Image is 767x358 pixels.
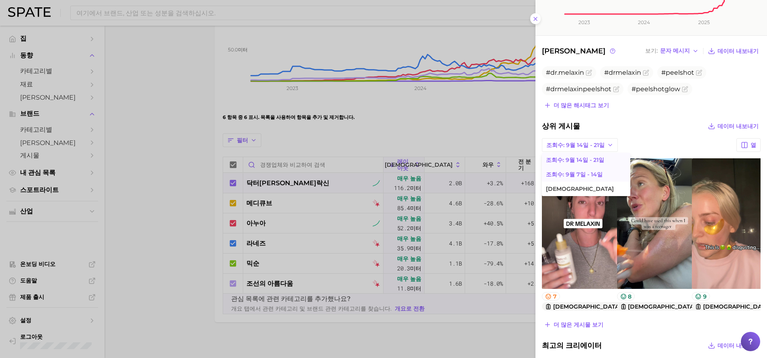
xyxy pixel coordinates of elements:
span: 데이터 내보내기 [718,123,759,130]
button: 7 [542,292,560,301]
button: 더 많은 해시태그 보기 [542,100,611,111]
span: #drmelaxin [604,69,641,76]
button: 잘못 분류되었거나 관련이 없는 것으로 플래그 지정 [696,70,702,76]
tspan: 2024 [638,19,650,25]
font: 7 [553,293,557,300]
span: #dr.melaxin [546,69,584,76]
span: [DEMOGRAPHIC_DATA] [546,186,614,192]
span: 최고의 크리에이터 [542,340,602,351]
font: [DEMOGRAPHIC_DATA] [628,303,696,310]
span: 더 많은 게시물 보기 [554,321,603,328]
span: 조회수: 9월 14일 - 21일 [546,142,605,149]
button: 데이터 내보내기 [706,121,761,132]
span: 상위 게시물 [542,121,580,132]
span: 조회수: 9월 14일 - 21일 [546,157,604,164]
button: 데이터 내보내기 [706,340,761,351]
span: #peelshot [661,69,694,76]
span: 문자 메시지 [660,49,690,53]
font: 9 [703,293,707,300]
span: 데이터 내보내기 [718,342,759,349]
span: #drmelaxinpeelshot [546,85,611,93]
span: 조회수: 9월 7일 - 14일 [546,171,603,178]
tspan: 2023 [578,19,590,25]
span: 데이터 내보내기 [718,48,759,55]
button: 열 [736,138,761,152]
button: 9 [692,292,710,301]
button: 보기문자 메시지 [643,46,701,56]
button: [DEMOGRAPHIC_DATA] [617,302,699,311]
font: [DEMOGRAPHIC_DATA] [553,303,621,310]
button: 잘못 분류되었거나 관련이 없는 것으로 플래그 지정 [643,70,649,76]
span: 더 많은 해시태그 보기 [554,102,609,109]
button: 조회수: 9월 14일 - 21일 [542,138,618,152]
button: 더 많은 게시물 보기 [542,319,605,330]
button: 잘못 분류되었거나 관련이 없는 것으로 플래그 지정 [682,86,688,92]
button: [DEMOGRAPHIC_DATA] [542,302,624,311]
span: 열 [751,142,756,149]
font: 8 [628,293,632,300]
button: 8 [617,292,635,301]
tspan: 2025 [698,19,710,25]
font: [PERSON_NAME] [542,47,605,55]
span: 보기 [645,49,658,53]
ul: 조회수: 9월 14일 - 21일 [542,153,630,196]
button: 잘못 분류되었거나 관련이 없는 것으로 플래그 지정 [613,86,619,92]
button: 데이터 내보내기 [706,45,761,57]
span: #peelshotglow [632,85,680,93]
button: 잘못 분류되었거나 관련이 없는 것으로 플래그 지정 [586,70,592,76]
